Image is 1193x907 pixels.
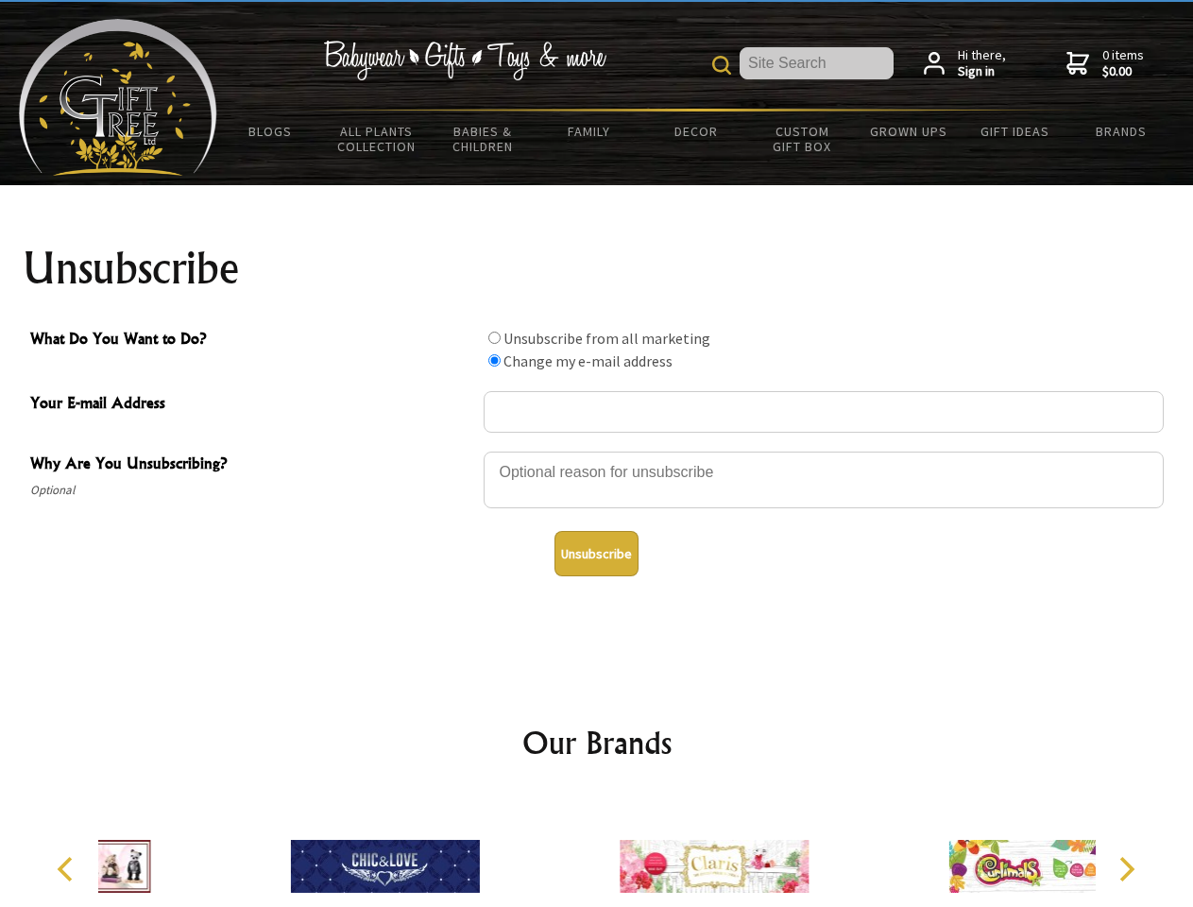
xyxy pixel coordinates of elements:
[488,332,501,344] input: What Do You Want to Do?
[430,111,537,166] a: Babies & Children
[642,111,749,151] a: Decor
[19,19,217,176] img: Babyware - Gifts - Toys and more...
[323,41,606,80] img: Babywear - Gifts - Toys & more
[1102,63,1144,80] strong: $0.00
[855,111,962,151] a: Grown Ups
[1102,46,1144,80] span: 0 items
[958,63,1006,80] strong: Sign in
[30,327,474,354] span: What Do You Want to Do?
[537,111,643,151] a: Family
[47,848,89,890] button: Previous
[30,452,474,479] span: Why Are You Unsubscribing?
[712,56,731,75] img: product search
[958,47,1006,80] span: Hi there,
[1068,111,1175,151] a: Brands
[554,531,639,576] button: Unsubscribe
[924,47,1006,80] a: Hi there,Sign in
[503,329,710,348] label: Unsubscribe from all marketing
[30,391,474,419] span: Your E-mail Address
[23,246,1171,291] h1: Unsubscribe
[484,452,1164,508] textarea: Why Are You Unsubscribing?
[217,111,324,151] a: BLOGS
[749,111,856,166] a: Custom Gift Box
[324,111,431,166] a: All Plants Collection
[30,479,474,502] span: Optional
[962,111,1068,151] a: Gift Ideas
[38,720,1156,765] h2: Our Brands
[484,391,1164,433] input: Your E-mail Address
[1066,47,1144,80] a: 0 items$0.00
[488,354,501,367] input: What Do You Want to Do?
[1105,848,1147,890] button: Next
[503,351,673,370] label: Change my e-mail address
[740,47,894,79] input: Site Search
